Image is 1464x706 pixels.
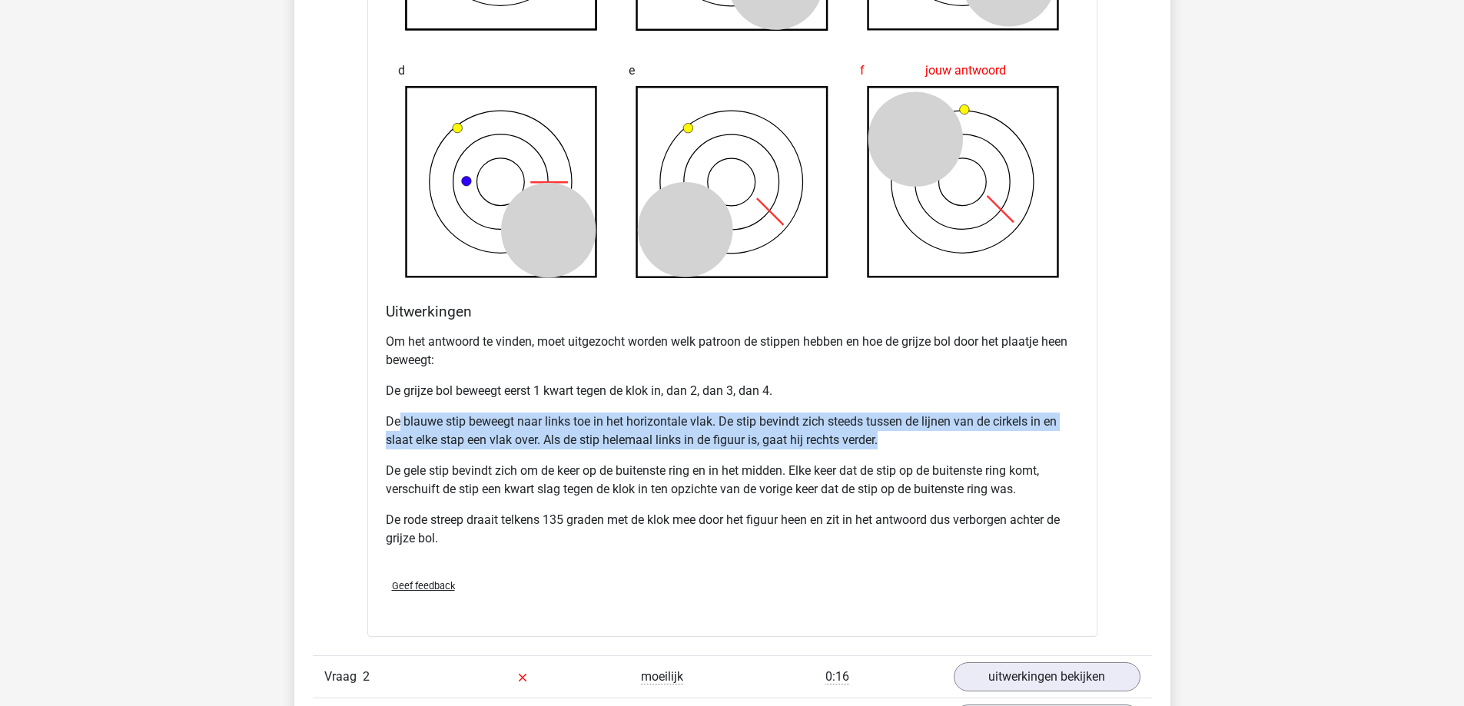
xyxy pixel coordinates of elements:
[386,413,1079,449] p: De blauwe stip beweegt naar links toe in het horizontale vlak. De stip bevindt zich steeds tussen...
[954,662,1140,691] a: uitwerkingen bekijken
[860,55,865,86] span: f
[398,55,405,86] span: d
[363,669,370,684] span: 2
[386,462,1079,499] p: De gele stip bevindt zich om de keer op de buitenste ring en in het midden. Elke keer dat de stip...
[386,333,1079,370] p: Om het antwoord te vinden, moet uitgezocht worden welk patroon de stippen hebben en hoe de grijze...
[825,669,849,684] span: 0:16
[324,668,363,686] span: Vraag
[392,580,455,592] span: Geef feedback
[860,55,1067,86] div: jouw antwoord
[386,382,1079,400] p: De grijze bol beweegt eerst 1 kwart tegen de klok in, dan 2, dan 3, dan 4.
[629,55,635,86] span: e
[386,511,1079,548] p: De rode streep draait telkens 135 graden met de klok mee door het figuur heen en zit in het antwo...
[641,669,683,684] span: moeilijk
[386,303,1079,320] h4: Uitwerkingen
